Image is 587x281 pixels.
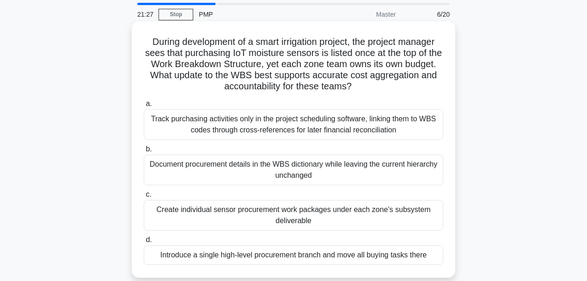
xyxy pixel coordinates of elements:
[144,245,443,265] div: Introduce a single high-level procurement branch and move all buying tasks there
[132,5,159,24] div: 21:27
[144,155,443,185] div: Document procurement details in the WBS dictionary while leaving the current hierarchy unchanged
[193,5,320,24] div: PMP
[401,5,455,24] div: 6/20
[159,9,193,20] a: Stop
[143,36,444,93] h5: During development of a smart irrigation project, the project manager sees that purchasing IoT mo...
[146,100,152,107] span: a.
[144,109,443,140] div: Track purchasing activities only in the project scheduling software, linking them to WBS codes th...
[146,236,152,244] span: d.
[144,200,443,231] div: Create individual sensor procurement work packages under each zone’s subsystem deliverable
[146,190,151,198] span: c.
[320,5,401,24] div: Master
[146,145,152,153] span: b.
